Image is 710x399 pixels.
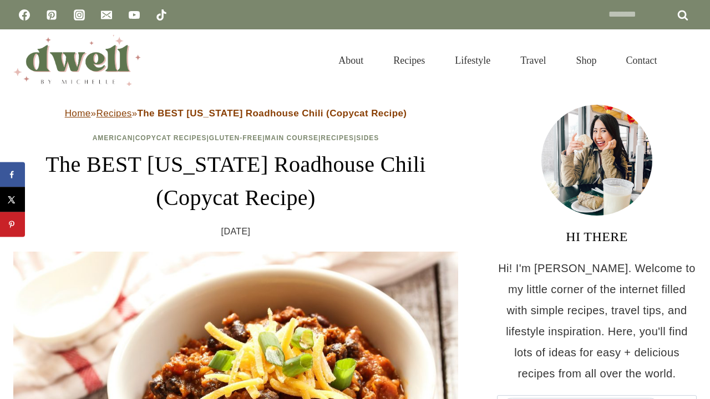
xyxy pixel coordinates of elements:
button: View Search Form [678,51,697,70]
a: Travel [505,41,561,80]
a: Instagram [68,4,90,26]
time: [DATE] [221,223,251,240]
span: | | | | | [93,134,379,142]
a: Gluten-Free [209,134,262,142]
a: Main Course [265,134,318,142]
a: Copycat Recipes [135,134,207,142]
a: Sides [356,134,379,142]
nav: Primary Navigation [323,41,672,80]
h1: The BEST [US_STATE] Roadhouse Chili (Copycat Recipe) [13,148,458,214]
a: Recipes [321,134,354,142]
a: American [93,134,133,142]
h3: HI THERE [497,227,697,247]
a: Email [95,4,118,26]
a: Home [65,108,91,119]
a: Recipes [378,41,440,80]
a: About [323,41,378,80]
a: Contact [611,41,672,80]
p: Hi! I'm [PERSON_NAME]. Welcome to my little corner of the internet filled with simple recipes, tr... [497,258,697,384]
a: Shop [561,41,611,80]
a: Facebook [13,4,35,26]
strong: The BEST [US_STATE] Roadhouse Chili (Copycat Recipe) [138,108,407,119]
a: YouTube [123,4,145,26]
img: DWELL by michelle [13,35,141,86]
span: » » [65,108,407,119]
a: Pinterest [40,4,63,26]
a: TikTok [150,4,173,26]
a: Recipes [96,108,131,119]
a: Lifestyle [440,41,505,80]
